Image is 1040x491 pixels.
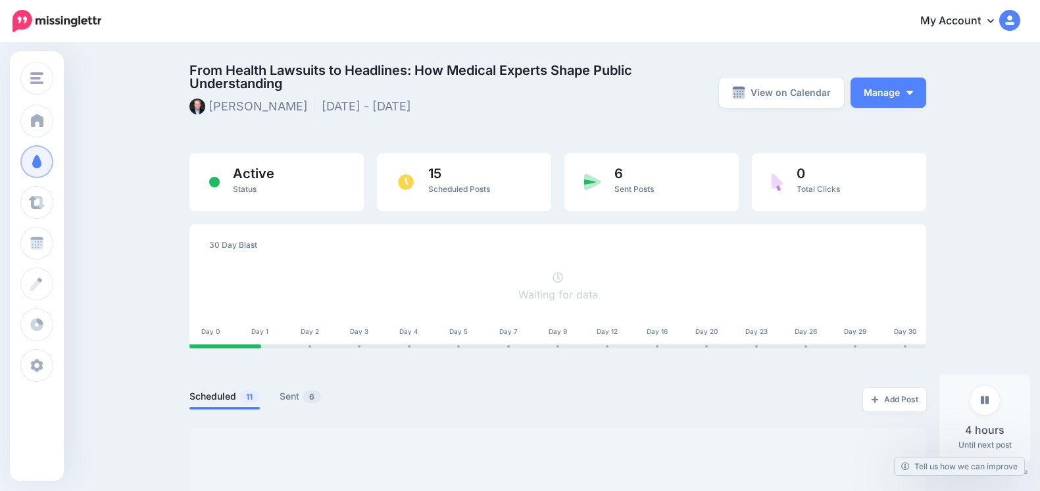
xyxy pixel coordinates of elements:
a: Scheduled11 [189,388,260,404]
div: Day 16 [637,327,677,335]
span: 15 [428,167,490,180]
img: calendar-grey-darker.png [732,86,745,99]
span: 6 [303,390,321,403]
span: Scheduled Posts [428,184,490,194]
a: Waiting for data [518,271,598,301]
img: pointer-purple.png [772,173,783,191]
span: 4 hours [965,422,1004,438]
div: Day 29 [835,327,875,335]
div: Day 4 [389,327,429,335]
div: Day 0 [191,327,230,335]
div: Day 23 [737,327,776,335]
a: Sent6 [280,388,322,404]
div: Day 20 [687,327,726,335]
div: Day 26 [786,327,826,335]
span: 6 [614,167,654,180]
div: 30 Day Blast [209,237,906,253]
a: Add Post [863,388,926,411]
div: Day 12 [587,327,627,335]
a: Tell us how we can improve [895,457,1024,475]
img: clock.png [397,173,415,191]
a: View on Calendar [719,78,844,108]
span: From Health Lawsuits to Headlines: How Medical Experts Shape Public Understanding [189,64,674,90]
button: Manage [851,78,926,108]
li: [DATE] - [DATE] [322,97,418,116]
div: Day 2 [290,327,330,335]
div: Day 1 [240,327,280,335]
img: plus-grey-dark.png [871,396,879,404]
div: Day 5 [439,327,478,335]
img: arrow-down-white.png [906,91,913,95]
img: menu.png [30,72,43,84]
span: Status [233,184,257,194]
div: Day 9 [538,327,578,335]
span: 11 [239,390,259,403]
div: Day 3 [339,327,379,335]
div: Day 7 [489,327,528,335]
span: 0 [797,167,840,180]
li: [PERSON_NAME] [189,97,315,116]
img: Missinglettr [12,10,101,32]
div: Day 30 [885,327,925,335]
span: Total Clicks [797,184,840,194]
span: Active [233,167,274,180]
a: My Account [907,5,1020,37]
img: paper-plane-green.png [584,174,601,191]
span: Sent Posts [614,184,654,194]
div: Until next post [939,375,1030,462]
